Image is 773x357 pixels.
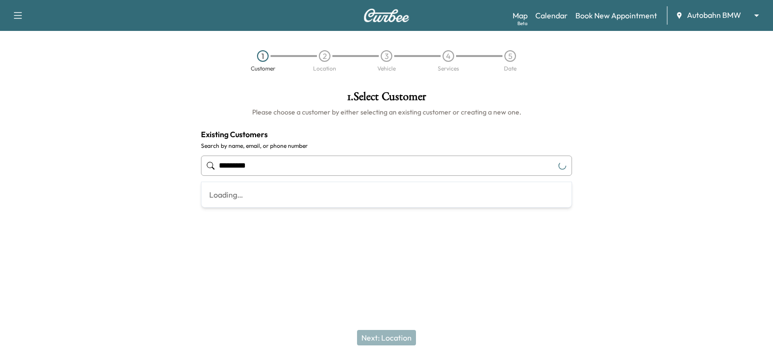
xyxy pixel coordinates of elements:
h1: 1 . Select Customer [201,91,572,107]
div: Vehicle [377,66,396,71]
a: Book New Appointment [575,10,657,21]
div: Loading… [201,182,572,207]
div: Date [504,66,516,71]
a: MapBeta [513,10,528,21]
div: 3 [381,50,392,62]
div: 4 [443,50,454,62]
a: Calendar [535,10,568,21]
label: Search by name, email, or phone number [201,142,572,150]
div: 2 [319,50,330,62]
div: 1 [257,50,269,62]
div: Services [438,66,459,71]
div: Location [313,66,336,71]
span: Autobahn BMW [687,10,741,21]
h6: Please choose a customer by either selecting an existing customer or creating a new one. [201,107,572,117]
div: Customer [251,66,275,71]
div: 5 [504,50,516,62]
h4: Existing Customers [201,129,572,140]
img: Curbee Logo [363,9,410,22]
div: Beta [517,20,528,27]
